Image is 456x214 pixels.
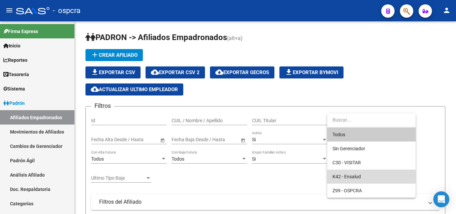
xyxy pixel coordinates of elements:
span: K42 - Ensalud [332,174,361,179]
span: Z99 - OSPCRA [332,188,362,193]
span: Sin Gerenciador [332,146,365,151]
input: dropdown search [327,113,416,127]
span: C30 - VISITAR [332,160,361,165]
div: Open Intercom Messenger [433,191,449,207]
span: Todos [332,128,410,142]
